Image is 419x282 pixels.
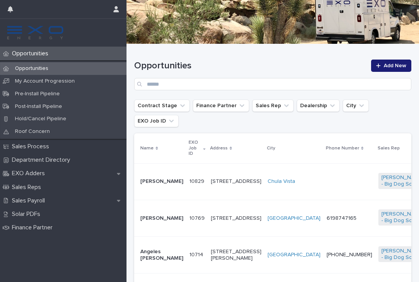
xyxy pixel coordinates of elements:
p: Sales Rep [378,144,400,153]
button: Sales Rep [252,100,294,112]
p: Sales Reps [9,184,47,191]
p: Sales Payroll [9,197,51,204]
p: Roof Concern [9,128,56,135]
button: Dealership [297,100,340,112]
a: [GEOGRAPHIC_DATA] [268,215,320,222]
p: Sales Process [9,143,55,150]
p: Solar PDFs [9,211,46,218]
p: 10769 [189,214,206,222]
p: Pre-Install Pipeline [9,91,66,97]
p: Opportunities [9,50,54,57]
p: Hold/Cancel Pipeline [9,116,72,122]
p: 10714 [189,250,205,258]
p: Department Directory [9,156,76,164]
p: Opportunities [9,65,54,72]
p: [STREET_ADDRESS][PERSON_NAME] [211,249,261,262]
p: Address [210,144,228,153]
a: [PHONE_NUMBER] [327,252,372,257]
a: Add New [371,60,411,72]
p: Finance Partner [9,224,59,231]
button: Contract Stage [134,100,190,112]
button: Finance Partner [193,100,249,112]
button: City [343,100,369,112]
p: EXO Job ID [189,138,201,158]
img: FKS5r6ZBThi8E5hshIGi [6,25,64,40]
p: My Account Progression [9,78,81,85]
button: EXO Job ID [134,115,179,127]
p: Phone Number [326,144,359,153]
p: Name [140,144,154,153]
p: [STREET_ADDRESS] [211,178,261,185]
p: [PERSON_NAME] [140,178,183,185]
p: Angeles [PERSON_NAME] [140,249,183,262]
a: Chula Vista [268,178,295,185]
a: 6198747165 [327,216,357,221]
p: [PERSON_NAME] [140,215,183,222]
p: 10829 [189,177,206,185]
p: [STREET_ADDRESS] [211,215,261,222]
p: Post-Install Pipeline [9,103,68,110]
p: EXO Adders [9,170,51,177]
input: Search [134,78,411,90]
h1: Opportunities [134,60,366,71]
a: [GEOGRAPHIC_DATA] [268,252,320,258]
span: Add New [384,63,406,68]
p: City [267,144,275,153]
